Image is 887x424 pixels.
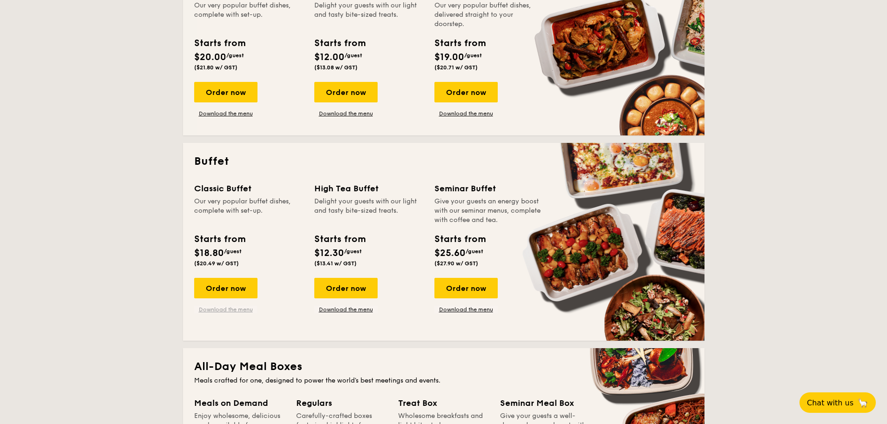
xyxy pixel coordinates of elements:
[314,82,378,102] div: Order now
[296,397,387,410] div: Regulars
[434,260,478,267] span: ($27.90 w/ GST)
[314,36,365,50] div: Starts from
[194,36,245,50] div: Starts from
[434,36,485,50] div: Starts from
[314,278,378,298] div: Order now
[314,110,378,117] a: Download the menu
[398,397,489,410] div: Treat Box
[434,64,478,71] span: ($20.71 w/ GST)
[224,248,242,255] span: /guest
[194,376,693,385] div: Meals crafted for one, designed to power the world's best meetings and events.
[226,52,244,59] span: /guest
[345,52,362,59] span: /guest
[434,197,543,225] div: Give your guests an energy boost with our seminar menus, complete with coffee and tea.
[194,182,303,195] div: Classic Buffet
[434,248,466,259] span: $25.60
[434,110,498,117] a: Download the menu
[434,82,498,102] div: Order now
[314,182,423,195] div: High Tea Buffet
[500,397,591,410] div: Seminar Meal Box
[434,306,498,313] a: Download the menu
[194,359,693,374] h2: All-Day Meal Boxes
[434,52,464,63] span: $19.00
[434,1,543,29] div: Our very popular buffet dishes, delivered straight to your doorstep.
[194,232,245,246] div: Starts from
[194,306,257,313] a: Download the menu
[194,197,303,225] div: Our very popular buffet dishes, complete with set-up.
[434,278,498,298] div: Order now
[434,182,543,195] div: Seminar Buffet
[466,248,483,255] span: /guest
[194,110,257,117] a: Download the menu
[314,197,423,225] div: Delight your guests with our light and tasty bite-sized treats.
[314,260,357,267] span: ($13.41 w/ GST)
[314,1,423,29] div: Delight your guests with our light and tasty bite-sized treats.
[314,248,344,259] span: $12.30
[464,52,482,59] span: /guest
[194,64,237,71] span: ($21.80 w/ GST)
[194,278,257,298] div: Order now
[194,260,239,267] span: ($20.49 w/ GST)
[194,397,285,410] div: Meals on Demand
[857,397,868,408] span: 🦙
[344,248,362,255] span: /guest
[314,306,378,313] a: Download the menu
[194,248,224,259] span: $18.80
[194,154,693,169] h2: Buffet
[799,392,876,413] button: Chat with us🦙
[314,64,358,71] span: ($13.08 w/ GST)
[807,398,853,407] span: Chat with us
[434,232,485,246] div: Starts from
[314,52,345,63] span: $12.00
[194,1,303,29] div: Our very popular buffet dishes, complete with set-up.
[194,82,257,102] div: Order now
[314,232,365,246] div: Starts from
[194,52,226,63] span: $20.00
